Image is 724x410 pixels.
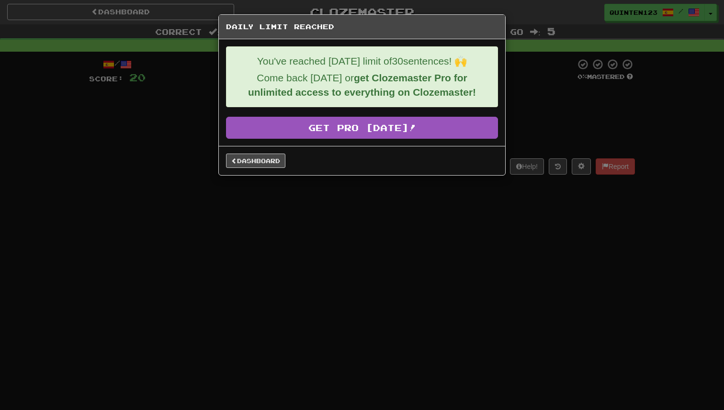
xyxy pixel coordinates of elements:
[234,54,490,68] p: You've reached [DATE] limit of 30 sentences! 🙌
[248,72,476,98] strong: get Clozemaster Pro for unlimited access to everything on Clozemaster!
[226,117,498,139] a: Get Pro [DATE]!
[226,154,285,168] a: Dashboard
[226,22,498,32] h5: Daily Limit Reached
[234,71,490,100] p: Come back [DATE] or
